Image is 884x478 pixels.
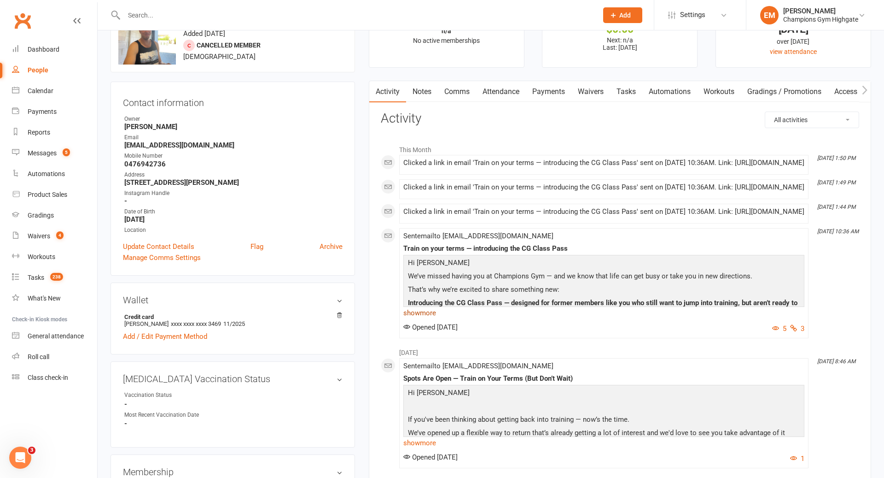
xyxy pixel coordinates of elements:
[12,164,97,184] a: Automations
[123,295,343,305] h3: Wallet
[123,94,343,108] h3: Contact information
[28,170,65,177] div: Automations
[9,447,31,469] iframe: Intercom live chat
[28,87,53,94] div: Calendar
[408,299,502,307] span: Introducing the CG Class Pass
[124,226,343,235] div: Location
[118,7,176,65] img: image1701397846.png
[12,81,97,101] a: Calendar
[121,9,591,22] input: Search...
[12,347,97,367] a: Roll call
[526,81,571,102] a: Payments
[551,24,689,34] div: $0.00
[642,81,697,102] a: Automations
[124,178,343,187] strong: [STREET_ADDRESS][PERSON_NAME]
[406,387,802,401] p: Hi [PERSON_NAME]
[123,241,194,252] a: Update Contact Details
[124,313,338,320] strong: Credit card
[123,331,207,342] a: Add / Edit Payment Method
[28,191,67,198] div: Product Sales
[28,332,84,340] div: General attendance
[760,6,779,24] div: EM
[12,226,97,247] a: Waivers 4
[680,5,705,25] span: Settings
[406,257,802,271] p: Hi [PERSON_NAME]
[12,184,97,205] a: Product Sales
[28,232,50,240] div: Waivers
[28,253,55,260] div: Workouts
[817,358,855,365] i: [DATE] 8:46 AM
[571,81,610,102] a: Waivers
[124,152,343,160] div: Mobile Number
[783,7,858,15] div: [PERSON_NAME]
[790,323,804,334] button: 3
[403,183,804,191] div: Clicked a link in email 'Train on your terms — introducing the CG Class Pass' sent on [DATE] 10:3...
[438,81,476,102] a: Comms
[442,27,451,35] strong: n/a
[124,160,343,168] strong: 0476942736
[551,36,689,51] p: Next: n/a Last: [DATE]
[28,274,44,281] div: Tasks
[28,295,61,302] div: What's New
[12,288,97,309] a: What's New
[28,149,57,157] div: Messages
[183,30,225,38] time: Added [DATE]
[12,326,97,347] a: General attendance kiosk mode
[817,228,859,235] i: [DATE] 10:36 AM
[320,241,343,252] a: Archive
[381,140,859,155] li: This Month
[403,362,553,370] span: Sent email to [EMAIL_ADDRESS][DOMAIN_NAME]
[223,320,245,327] span: 11/2025
[28,374,68,381] div: Class check-in
[124,123,343,131] strong: [PERSON_NAME]
[741,81,828,102] a: Gradings / Promotions
[250,241,263,252] a: Flag
[123,312,343,329] li: [PERSON_NAME]
[603,7,642,23] button: Add
[12,143,97,164] a: Messages 5
[403,208,804,216] div: Clicked a link in email 'Train on your terms — introducing the CG Class Pass' sent on [DATE] 10:3...
[183,53,256,61] span: [DEMOGRAPHIC_DATA]
[28,66,48,74] div: People
[124,215,343,224] strong: [DATE]
[817,204,855,210] i: [DATE] 1:44 PM
[403,307,804,319] a: show more
[171,320,221,327] span: xxxx xxxx xxxx 3469
[403,375,804,383] div: Spots Are Open — Train on Your Terms (But Don’t Wait)
[381,343,859,358] li: [DATE]
[790,453,804,464] button: 1
[772,323,786,334] button: 5
[28,108,57,115] div: Payments
[56,231,64,239] span: 4
[406,427,802,463] p: We’ve opened up a flexible way to return that’s already getting a lot of interest and we'd love t...
[12,60,97,81] a: People
[28,212,54,219] div: Gradings
[403,232,553,240] span: Sent email to [EMAIL_ADDRESS][DOMAIN_NAME]
[123,252,201,263] a: Manage Comms Settings
[403,437,804,449] a: show more
[124,189,343,198] div: Instagram Handle
[12,247,97,267] a: Workouts
[12,267,97,288] a: Tasks 238
[724,36,862,47] div: over [DATE]
[28,46,59,53] div: Dashboard
[817,179,855,186] i: [DATE] 1:49 PM
[403,159,804,167] div: Clicked a link in email 'Train on your terms — introducing the CG Class Pass' sent on [DATE] 10:3...
[12,101,97,122] a: Payments
[770,48,817,55] a: view attendance
[783,15,858,24] div: Champions Gym Highgate
[28,353,49,360] div: Roll call
[124,419,343,428] strong: -
[406,81,438,102] a: Notes
[124,411,200,419] div: Most Recent Vaccination Date
[369,81,406,102] a: Activity
[124,115,343,124] div: Owner
[12,122,97,143] a: Reports
[63,148,70,156] span: 5
[124,400,343,408] strong: -
[381,112,859,126] h3: Activity
[12,367,97,388] a: Class kiosk mode
[28,447,35,454] span: 3
[197,41,261,49] span: Cancelled member
[476,81,526,102] a: Attendance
